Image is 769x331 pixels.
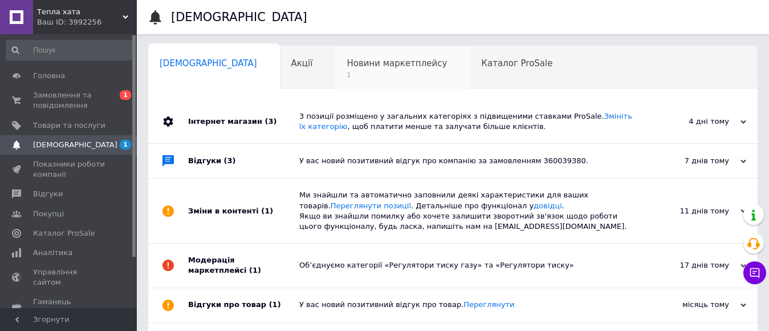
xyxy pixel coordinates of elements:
div: Зміни в контенті [188,179,299,243]
div: Ми знайшли та автоматично заповнили деякі характеристики для ваших товарів. . Детальніше про функ... [299,190,632,232]
span: Відгуки [33,189,63,199]
span: 1 [120,140,131,150]
input: Пошук [6,40,135,60]
div: 17 днів тому [632,260,746,271]
span: 1 [120,90,131,100]
span: (3) [265,117,276,126]
a: довідці [534,201,562,210]
span: 1 [347,71,447,79]
span: [DEMOGRAPHIC_DATA] [33,140,117,150]
span: Товари та послуги [33,120,105,131]
h1: [DEMOGRAPHIC_DATA] [171,10,307,24]
span: Головна [33,71,65,81]
div: 7 днів тому [632,156,746,166]
div: Відгуки [188,144,299,178]
div: 3 позиції розміщено у загальних категоріях з підвищеними ставками ProSale. , щоб платити менше та... [299,111,632,132]
span: [DEMOGRAPHIC_DATA] [160,58,257,68]
div: 11 днів тому [632,206,746,216]
span: Управління сайтом [33,267,105,288]
span: Новини маркетплейсу [347,58,447,68]
div: У вас новий позитивний відгук про компанію за замовленням 360039380. [299,156,632,166]
div: 4 дні тому [632,116,746,127]
span: Аналітика [33,248,72,258]
span: (3) [224,156,236,165]
span: Показники роботи компанії [33,159,105,180]
div: місяць тому [632,300,746,310]
button: Чат з покупцем [743,261,766,284]
div: Відгуки про товар [188,288,299,322]
span: Акції [291,58,313,68]
div: Ваш ID: 3992256 [37,17,137,27]
span: Гаманець компанії [33,297,105,317]
span: Тепла хата [37,7,123,17]
span: Каталог ProSale [33,228,95,239]
span: (1) [249,266,261,275]
div: Інтернет магазин [188,100,299,143]
a: Переглянути позиції [331,201,411,210]
a: Переглянути [463,300,514,309]
span: (1) [261,207,273,215]
span: (1) [269,300,281,309]
div: У вас новий позитивний відгук про товар. [299,300,632,310]
span: Каталог ProSale [481,58,552,68]
div: Модерація маркетплейсі [188,244,299,287]
div: Об’єднуємо категорії «Регулятори тиску газу» та «Регулятори тиску» [299,260,632,271]
span: Замовлення та повідомлення [33,90,105,111]
span: Покупці [33,209,64,219]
